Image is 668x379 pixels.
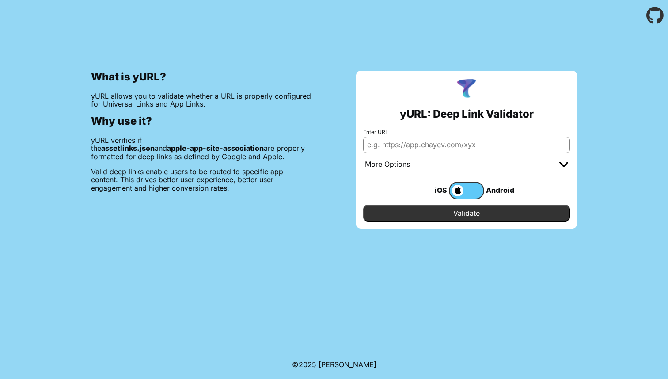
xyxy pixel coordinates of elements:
[91,92,311,108] p: yURL allows you to validate whether a URL is properly configured for Universal Links and App Links.
[299,360,316,369] span: 2025
[559,162,568,167] img: chevron
[91,115,311,127] h2: Why use it?
[91,136,311,161] p: yURL verifies if the and are properly formatted for deep links as defined by Google and Apple.
[167,144,264,153] b: apple-app-site-association
[414,184,449,196] div: iOS
[292,350,376,379] footer: ©
[484,184,520,196] div: Android
[91,71,311,83] h2: What is yURL?
[365,160,410,169] div: More Options
[455,78,478,101] img: yURL Logo
[319,360,376,369] a: Michael Ibragimchayev's Personal Site
[400,108,534,120] h2: yURL: Deep Link Validator
[363,129,570,135] label: Enter URL
[91,168,311,192] p: Valid deep links enable users to be routed to specific app content. This drives better user exper...
[101,144,155,153] b: assetlinks.json
[363,137,570,153] input: e.g. https://app.chayev.com/xyx
[363,205,570,222] input: Validate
